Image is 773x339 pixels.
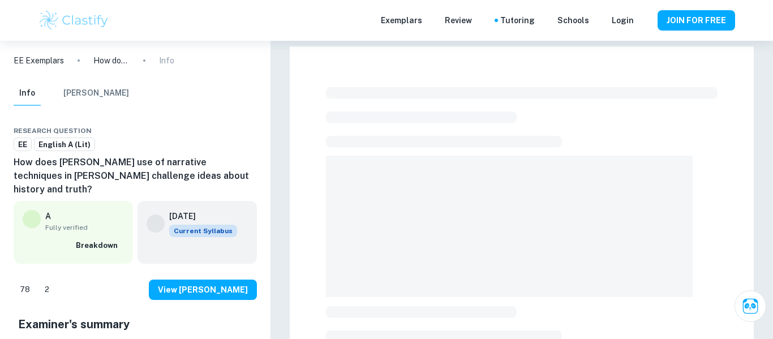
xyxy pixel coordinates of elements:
a: EE Exemplars [14,54,64,67]
p: How does [PERSON_NAME] use of narrative techniques in [PERSON_NAME] challenge ideas about history... [93,54,130,67]
p: A [45,210,51,222]
span: Research question [14,126,92,136]
button: Help and Feedback [643,18,649,23]
div: Share [214,124,223,138]
p: Info [159,54,174,67]
span: English A (Lit) [35,139,95,151]
button: Info [14,81,41,106]
a: Login [612,14,634,27]
div: Report issue [248,124,257,138]
button: Breakdown [73,237,124,254]
div: This exemplar is based on the current syllabus. Feel free to refer to it for inspiration/ideas wh... [169,225,237,237]
button: Ask Clai [735,290,766,322]
h5: Examiner's summary [18,316,252,333]
a: Schools [557,14,589,27]
img: Clastify logo [38,9,110,32]
span: EE [14,139,31,151]
button: View [PERSON_NAME] [149,280,257,300]
button: JOIN FOR FREE [658,10,735,31]
span: Current Syllabus [169,225,237,237]
a: English A (Lit) [34,138,95,152]
div: Download [225,124,234,138]
a: EE [14,138,32,152]
span: 78 [14,284,36,295]
h6: How does [PERSON_NAME] use of narrative techniques in [PERSON_NAME] challenge ideas about history... [14,156,257,196]
p: Review [445,14,472,27]
button: [PERSON_NAME] [63,81,129,106]
p: Exemplars [381,14,422,27]
span: Fully verified [45,222,124,233]
h6: [DATE] [169,210,228,222]
span: 2 [38,284,55,295]
div: Bookmark [237,124,246,138]
div: Like [14,281,36,299]
div: Dislike [38,281,55,299]
a: Tutoring [500,14,535,27]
